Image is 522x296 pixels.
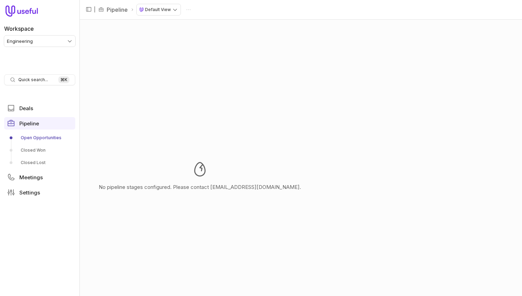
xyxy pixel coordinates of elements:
span: | [94,6,96,14]
a: Closed Won [4,145,75,156]
a: Deals [4,102,75,114]
p: No pipeline stages configured. Please contact [EMAIL_ADDRESS][DOMAIN_NAME]. [99,183,301,191]
span: Settings [19,190,40,195]
a: Pipeline [4,117,75,130]
kbd: ⌘ K [58,76,69,83]
a: Open Opportunities [4,132,75,143]
a: Meetings [4,171,75,183]
a: Settings [4,186,75,199]
span: Meetings [19,175,43,180]
a: Pipeline [107,6,128,14]
button: Actions [183,4,194,15]
label: Workspace [4,25,34,33]
button: Collapse sidebar [84,4,94,15]
span: Deals [19,106,33,111]
span: Quick search... [18,77,48,83]
a: Closed Lost [4,157,75,168]
span: Pipeline [19,121,39,126]
div: Pipeline submenu [4,132,75,168]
